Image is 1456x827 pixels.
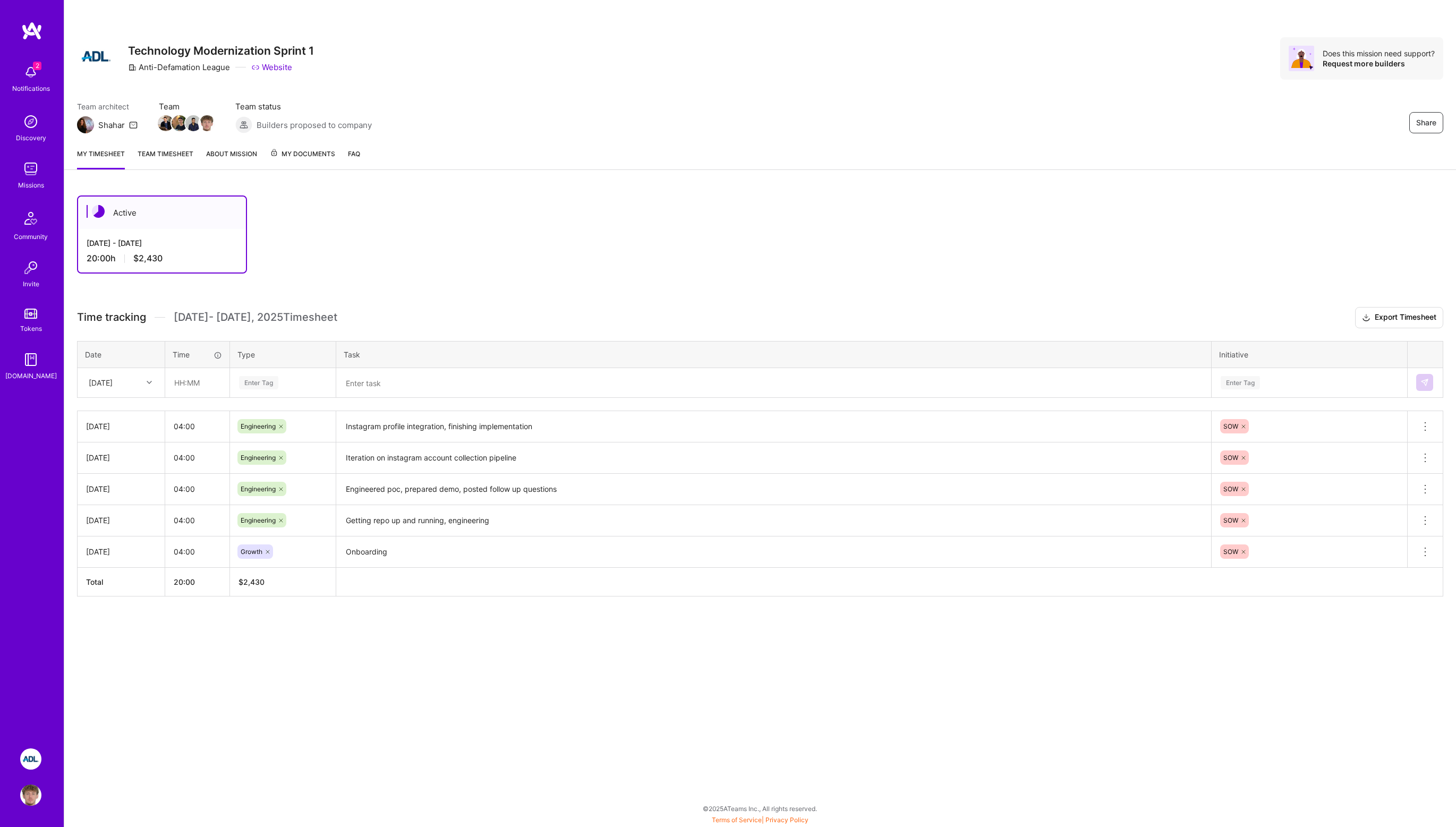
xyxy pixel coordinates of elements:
div: [DATE] [86,483,156,495]
img: guide book [20,349,41,370]
th: Type [230,341,336,368]
img: Active [92,205,105,218]
div: Discovery [16,132,46,143]
div: [DATE] - [DATE] [87,237,237,249]
span: SOW [1223,422,1238,430]
th: Total [78,567,165,596]
span: Time tracking [77,311,146,324]
button: Share [1409,112,1443,133]
a: Team Member Avatar [186,114,200,132]
i: icon Chevron [147,380,152,385]
img: Submit [1420,378,1429,387]
textarea: Instagram profile integration, finishing implementation [337,412,1210,441]
div: Time [173,349,222,360]
a: User Avatar [18,785,44,806]
span: Team architect [77,101,138,112]
h3: Technology Modernization Sprint 1 [128,44,314,57]
div: [DATE] [86,421,156,432]
a: Privacy Policy [765,816,808,824]
div: Enter Tag [239,374,278,391]
input: HH:MM [166,369,229,397]
div: Community [14,231,48,242]
img: teamwork [20,158,41,180]
div: 20:00 h [87,253,237,264]
div: Missions [18,180,44,191]
img: tokens [24,309,37,319]
img: Community [18,206,44,231]
textarea: Getting repo up and running, engineering [337,506,1210,535]
img: Invite [20,257,41,278]
a: FAQ [348,148,360,169]
span: $ 2,430 [239,577,265,586]
a: My Documents [270,148,335,169]
a: Team Member Avatar [200,114,214,132]
div: Shahar [98,120,125,131]
div: Anti-Defamation League [128,62,230,73]
div: Initiative [1219,349,1400,360]
span: SOW [1223,548,1238,556]
a: Team Member Avatar [159,114,173,132]
div: [DATE] [89,377,113,388]
div: Does this mission need support? [1323,48,1435,58]
img: Avatar [1289,46,1314,71]
img: Team Member Avatar [199,115,215,131]
textarea: Engineered poc, prepared demo, posted follow up questions [337,475,1210,504]
img: Team Member Avatar [185,115,201,131]
th: 20:00 [165,567,230,596]
input: HH:MM [165,475,229,503]
input: HH:MM [165,506,229,534]
div: © 2025 ATeams Inc., All rights reserved. [64,795,1456,822]
span: Engineering [241,485,276,493]
span: Share [1416,117,1436,128]
span: Builders proposed to company [257,120,372,131]
span: Engineering [241,454,276,462]
div: Enter Tag [1221,374,1260,391]
span: $2,430 [133,253,163,264]
img: User Avatar [20,785,41,806]
div: Request more builders [1323,58,1435,69]
th: Date [78,341,165,368]
div: Tokens [20,323,42,334]
img: Company Logo [77,37,115,75]
input: HH:MM [165,538,229,566]
span: SOW [1223,454,1238,462]
a: Team timesheet [138,148,193,169]
img: Team Architect [77,116,94,133]
a: Team Member Avatar [173,114,186,132]
span: | [712,816,808,824]
img: ADL: Technology Modernization Sprint 1 [20,748,41,770]
div: [DATE] [86,452,156,463]
img: Team Member Avatar [172,115,188,131]
input: HH:MM [165,412,229,440]
i: icon Download [1362,312,1370,323]
a: ADL: Technology Modernization Sprint 1 [18,748,44,770]
div: Invite [23,278,39,289]
button: Export Timesheet [1355,307,1443,328]
img: Team Member Avatar [158,115,174,131]
span: Engineering [241,422,276,430]
img: bell [20,62,41,83]
a: About Mission [206,148,257,169]
span: [DATE] - [DATE] , 2025 Timesheet [174,311,337,324]
div: [DOMAIN_NAME] [5,370,57,381]
img: discovery [20,111,41,132]
textarea: Onboarding [337,538,1210,567]
a: My timesheet [77,148,125,169]
span: Engineering [241,516,276,524]
span: SOW [1223,485,1238,493]
div: [DATE] [86,546,156,557]
a: Terms of Service [712,816,762,824]
span: Team [159,101,214,112]
a: Website [251,62,292,73]
span: SOW [1223,516,1238,524]
th: Task [336,341,1212,368]
i: icon Mail [129,121,138,129]
span: Growth [241,548,262,556]
i: icon CompanyGray [128,63,137,72]
img: logo [21,21,42,40]
span: Team status [235,101,372,112]
div: Active [78,197,246,229]
img: Builders proposed to company [235,116,252,133]
span: My Documents [270,148,335,160]
span: 2 [33,62,41,70]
